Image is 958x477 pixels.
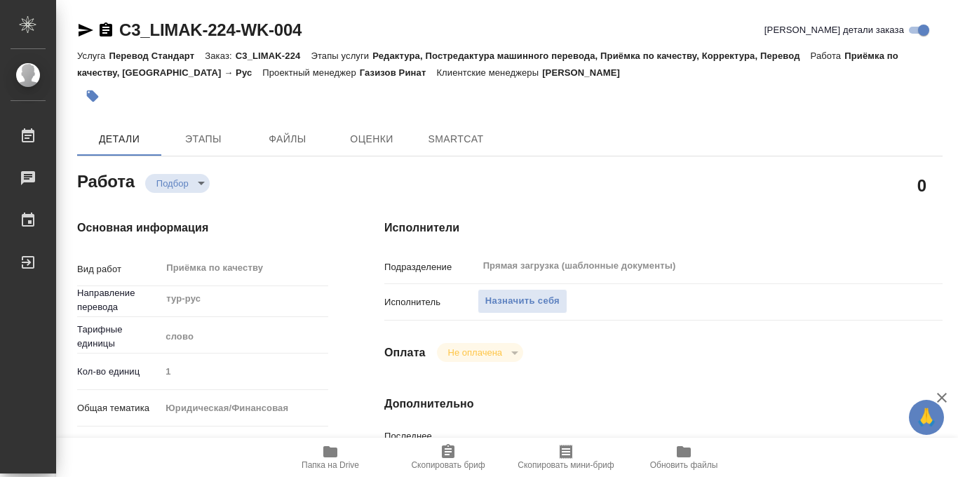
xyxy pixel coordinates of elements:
[119,20,302,39] a: C3_LIMAK-224-WK-004
[360,67,437,78] p: Газизов Ринат
[478,433,896,453] input: Пустое поле
[764,23,904,37] span: [PERSON_NAME] детали заказа
[161,433,328,457] div: Личные документы
[236,51,311,61] p: C3_LIMAK-224
[161,396,328,420] div: Юридическая/Финансовая
[917,173,926,197] h2: 0
[109,51,205,61] p: Перевод Стандарт
[77,220,328,236] h4: Основная информация
[909,400,944,435] button: 🙏
[518,460,614,470] span: Скопировать мини-бриф
[542,67,630,78] p: [PERSON_NAME]
[271,438,389,477] button: Папка на Drive
[384,429,478,457] p: Последнее изменение
[145,174,210,193] div: Подбор
[436,67,542,78] p: Клиентские менеджеры
[170,130,237,148] span: Этапы
[161,325,328,349] div: слово
[77,22,94,39] button: Скопировать ссылку для ЯМессенджера
[86,130,153,148] span: Детали
[384,295,478,309] p: Исполнитель
[384,396,943,412] h4: Дополнительно
[384,260,478,274] p: Подразделение
[262,67,359,78] p: Проектный менеджер
[625,438,743,477] button: Обновить файлы
[338,130,405,148] span: Оценки
[205,51,235,61] p: Заказ:
[77,286,161,314] p: Направление перевода
[444,347,506,358] button: Не оплачена
[152,177,193,189] button: Подбор
[811,51,845,61] p: Работа
[77,401,161,415] p: Общая тематика
[384,344,426,361] h4: Оплата
[478,289,567,314] button: Назначить себя
[411,460,485,470] span: Скопировать бриф
[77,262,161,276] p: Вид работ
[77,365,161,379] p: Кол-во единиц
[77,81,108,112] button: Добавить тэг
[507,438,625,477] button: Скопировать мини-бриф
[302,460,359,470] span: Папка на Drive
[372,51,810,61] p: Редактура, Постредактура машинного перевода, Приёмка по качеству, Корректура, Перевод
[650,460,718,470] span: Обновить файлы
[77,168,135,193] h2: Работа
[77,51,109,61] p: Услуга
[437,343,523,362] div: Подбор
[311,51,372,61] p: Этапы услуги
[384,220,943,236] h4: Исполнители
[915,403,938,432] span: 🙏
[161,361,328,382] input: Пустое поле
[422,130,490,148] span: SmartCat
[254,130,321,148] span: Файлы
[485,293,560,309] span: Назначить себя
[77,323,161,351] p: Тарифные единицы
[97,22,114,39] button: Скопировать ссылку
[389,438,507,477] button: Скопировать бриф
